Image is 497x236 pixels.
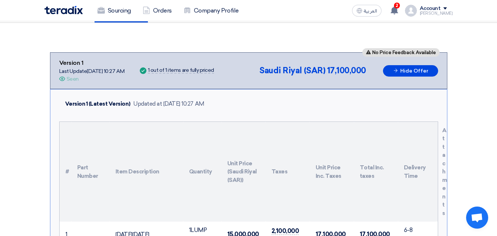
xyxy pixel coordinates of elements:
span: Saudi Riyal (SAR) [259,66,325,75]
div: Version 1 (Latest Version) [65,100,131,108]
th: Unit Price (Saudi Riyal (SAR)) [221,122,266,222]
span: 2,100,000 [271,227,299,235]
a: Open chat [466,207,488,229]
button: العربية [352,5,381,17]
th: Attachments [436,122,438,222]
span: العربية [364,8,377,14]
span: 1 [189,227,191,233]
a: Sourcing [92,3,137,19]
div: 1 out of 1 items are fully priced [148,68,214,74]
th: Part Number [71,122,110,222]
th: Delivery Time [398,122,436,222]
div: Seen [67,75,79,83]
a: Company Profile [178,3,245,19]
button: Hide Offer [383,65,438,77]
div: Version 1 [59,59,125,67]
a: Orders [137,3,178,19]
th: Quantity [183,122,221,222]
div: Last Update [DATE] 10:27 AM [59,67,125,75]
div: [PERSON_NAME] [420,11,453,15]
span: No Price Feedback Available [372,50,436,55]
span: 2 [394,3,400,8]
th: # [60,122,71,222]
img: Teradix logo [45,6,83,14]
th: Item Description [110,122,183,222]
th: Unit Price Inc. Taxes [310,122,354,222]
div: Updated at [DATE] 10:27 AM [133,100,204,108]
th: Total Inc. taxes [354,122,398,222]
div: Account [420,6,441,12]
th: Taxes [266,122,310,222]
img: profile_test.png [405,5,417,17]
span: 17,100,000 [327,66,366,75]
